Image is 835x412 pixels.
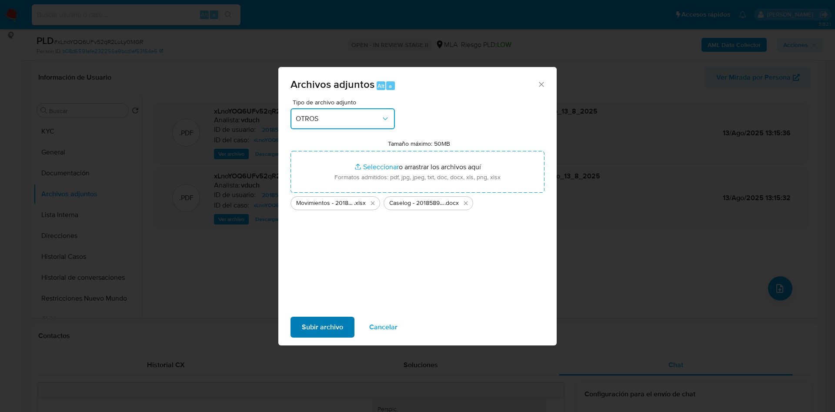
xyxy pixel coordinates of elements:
span: Cancelar [369,318,397,337]
button: Subir archivo [291,317,354,338]
span: OTROS [296,114,381,123]
span: Alt [377,82,384,90]
button: OTROS [291,108,395,129]
ul: Archivos seleccionados [291,193,544,210]
span: Archivos adjuntos [291,77,374,92]
label: Tamaño máximo: 50MB [388,140,450,147]
span: a [389,82,392,90]
span: .xlsx [354,199,366,208]
span: Subir archivo [302,318,343,337]
span: Movimientos - 2018589041 - xLnoYOQ6UFv52qR2LuLy0MGR [296,199,354,208]
button: Cancelar [358,317,409,338]
span: Caselog - 2018589041 - xLnoYOQ6UFv52qR2LuLy0MGR [389,199,444,208]
span: Tipo de archivo adjunto [293,99,397,105]
button: Eliminar Movimientos - 2018589041 - xLnoYOQ6UFv52qR2LuLy0MGR.xlsx [367,198,378,208]
button: Cerrar [537,80,545,88]
span: .docx [444,199,459,208]
button: Eliminar Caselog - 2018589041 - xLnoYOQ6UFv52qR2LuLy0MGR.docx [461,198,471,208]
